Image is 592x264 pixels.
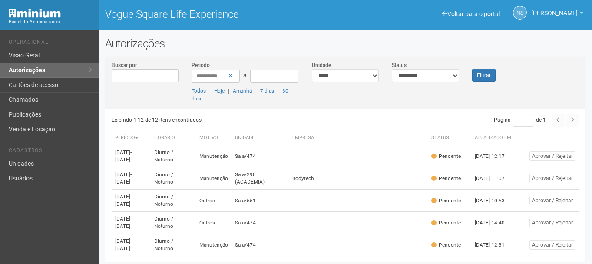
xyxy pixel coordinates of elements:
td: [DATE] 10:53 [471,190,519,212]
td: Sala/551 [232,190,289,212]
label: Unidade [312,61,331,69]
th: Unidade [232,131,289,145]
td: [DATE] [112,190,151,212]
a: Voltar para o portal [442,10,500,17]
td: Outros [196,190,232,212]
button: Aprovar / Rejeitar [529,240,575,250]
span: Nicolle Silva [531,1,578,17]
td: Diurno / Noturno [151,145,196,167]
td: Sala/474 [232,234,289,256]
div: Pendente [431,153,461,160]
span: a [243,72,247,79]
div: Pendente [431,219,461,227]
td: [DATE] [112,212,151,234]
button: Aprovar / Rejeitar [529,151,575,161]
td: [DATE] [112,234,151,256]
a: [PERSON_NAME] [531,11,583,18]
td: [DATE] 12:17 [471,145,519,167]
span: | [278,88,279,94]
td: Manutenção [196,234,232,256]
div: Pendente [431,241,461,249]
td: Manutenção [196,145,232,167]
div: Pendente [431,197,461,204]
td: Sala/474 [232,145,289,167]
td: [DATE] 12:31 [471,234,519,256]
li: Operacional [9,39,92,48]
th: Empresa [289,131,428,145]
span: | [255,88,257,94]
h2: Autorizações [105,37,585,50]
label: Período [192,61,210,69]
td: Diurno / Noturno [151,190,196,212]
th: Motivo [196,131,232,145]
a: Amanhã [233,88,252,94]
li: Cadastros [9,147,92,157]
td: [DATE] 14:40 [471,212,519,234]
label: Buscar por [112,61,137,69]
button: Aprovar / Rejeitar [529,174,575,183]
td: [DATE] [112,167,151,190]
th: Horário [151,131,196,145]
td: Diurno / Noturno [151,167,196,190]
a: NS [513,6,527,20]
td: Sala/290 (ACADEMIA) [232,167,289,190]
button: Filtrar [472,69,496,82]
div: Pendente [431,175,461,182]
label: Status [392,61,407,69]
td: Bodytech [289,167,428,190]
td: Manutenção [196,167,232,190]
button: Aprovar / Rejeitar [529,196,575,205]
span: | [209,88,211,94]
th: Período [112,131,151,145]
th: Atualizado em [471,131,519,145]
h1: Vogue Square Life Experience [105,9,339,20]
span: Página de 1 [494,117,546,123]
a: Hoje [214,88,225,94]
button: Aprovar / Rejeitar [529,218,575,227]
a: Todos [192,88,206,94]
td: Diurno / Noturno [151,212,196,234]
div: Exibindo 1-12 de 12 itens encontrados [112,114,345,127]
td: Diurno / Noturno [151,234,196,256]
td: [DATE] [112,145,151,167]
img: Minium [9,9,61,18]
th: Status [428,131,471,145]
a: 7 dias [260,88,274,94]
span: | [228,88,229,94]
td: [DATE] 11:07 [471,167,519,190]
td: Outros [196,212,232,234]
td: Sala/474 [232,212,289,234]
div: Painel do Administrador [9,18,92,26]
